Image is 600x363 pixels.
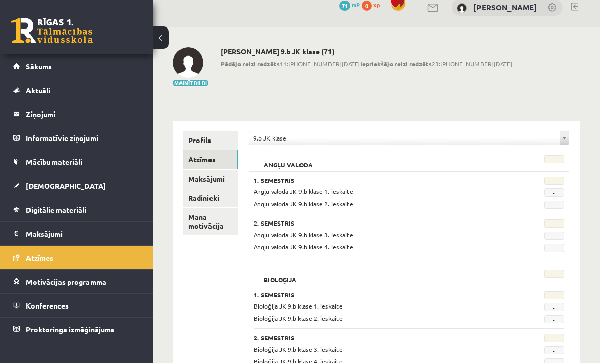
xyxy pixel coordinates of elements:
[26,126,140,150] legend: Informatīvie ziņojumi
[183,188,238,207] a: Radinieki
[13,150,140,174] a: Mācību materiāli
[253,131,556,145] span: 9.b JK klase
[362,1,372,11] span: 0
[362,1,385,9] a: 0 xp
[13,222,140,245] a: Maksājumi
[360,60,432,68] b: Iepriekšējo reizi redzēts
[221,60,280,68] b: Pēdējo reizi redzēts
[26,277,106,286] span: Motivācijas programma
[13,318,140,341] a: Proktoringa izmēģinājums
[183,131,238,150] a: Profils
[544,315,564,323] span: -
[339,1,360,9] a: 71 mP
[26,62,52,71] span: Sākums
[254,219,510,227] h3: 2. Semestris
[26,181,106,190] span: [DEMOGRAPHIC_DATA]
[544,346,564,354] span: -
[173,47,203,78] img: Darja Vasina
[254,231,353,239] span: Angļu valoda JK 9.b klase 3. ieskaite
[473,2,537,12] a: [PERSON_NAME]
[13,174,140,198] a: [DEMOGRAPHIC_DATA]
[352,1,360,9] span: mP
[254,291,510,298] h3: 1. Semestris
[26,86,50,95] span: Aktuāli
[26,205,86,214] span: Digitālie materiāli
[13,270,140,293] a: Motivācijas programma
[13,246,140,269] a: Atzīmes
[254,314,343,322] span: Bioloģija JK 9.b klase 2. ieskaite
[26,157,82,166] span: Mācību materiāli
[183,170,238,188] a: Maksājumi
[254,243,353,251] span: Angļu valoda JK 9.b klase 4. ieskaite
[249,131,569,145] a: 9.b JK klase
[221,47,512,56] h2: [PERSON_NAME] 9.b JK klase (71)
[221,59,512,68] span: 11:[PHONE_NUMBER][DATE] 23:[PHONE_NUMBER][DATE]
[183,150,238,169] a: Atzīmes
[254,270,307,280] h2: Bioloģija
[13,54,140,78] a: Sākums
[13,198,140,221] a: Digitālie materiāli
[173,80,208,86] button: Mainīt bildi
[544,188,564,197] span: -
[457,3,467,13] img: Darja Vasina
[26,301,69,310] span: Konferences
[13,102,140,126] a: Ziņojumi
[544,303,564,311] span: -
[254,155,323,165] h2: Angļu valoda
[254,187,353,196] span: Angļu valoda JK 9.b klase 1. ieskaite
[254,302,343,310] span: Bioloģija JK 9.b klase 1. ieskaite
[13,78,140,102] a: Aktuāli
[254,200,353,208] span: Angļu valoda JK 9.b klase 2. ieskaite
[544,201,564,209] span: -
[26,325,114,334] span: Proktoringa izmēģinājums
[339,1,350,11] span: 71
[26,222,140,245] legend: Maksājumi
[13,294,140,317] a: Konferences
[183,208,238,235] a: Mana motivācija
[544,244,564,252] span: -
[11,18,93,43] a: Rīgas 1. Tālmācības vidusskola
[26,102,140,126] legend: Ziņojumi
[26,253,53,262] span: Atzīmes
[254,345,343,353] span: Bioloģija JK 9.b klase 3. ieskaite
[373,1,380,9] span: xp
[254,334,510,341] h3: 2. Semestris
[254,177,510,184] h3: 1. Semestris
[544,232,564,240] span: -
[13,126,140,150] a: Informatīvie ziņojumi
